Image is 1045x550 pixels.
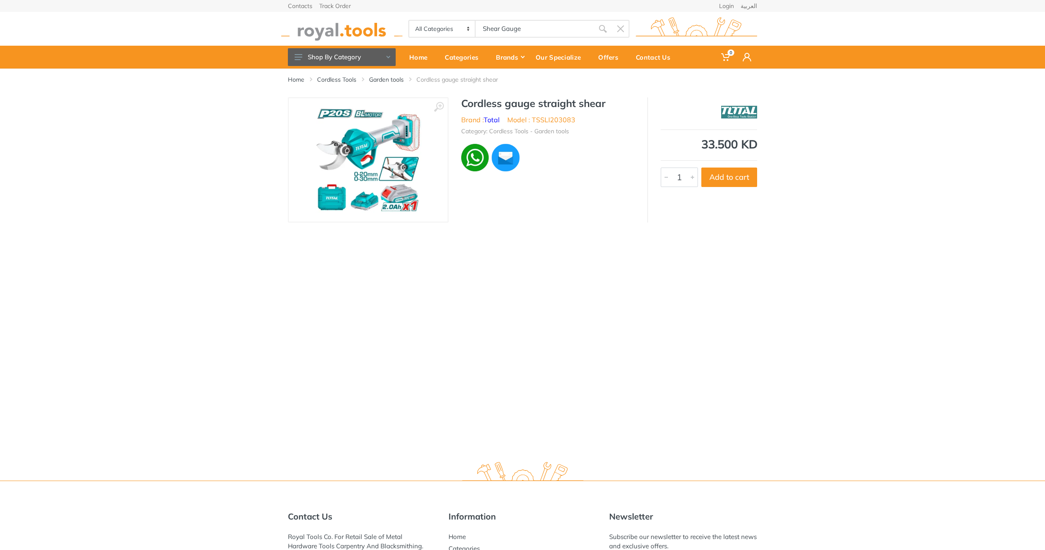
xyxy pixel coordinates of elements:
[741,3,757,9] a: العربية
[416,75,511,84] li: Cordless gauge straight shear
[719,3,734,9] a: Login
[661,138,757,150] div: 33.500 KD
[288,3,312,9] a: Contacts
[403,46,439,69] a: Home
[288,48,396,66] button: Shop By Category
[369,75,404,84] a: Garden tools
[461,144,489,171] img: wa.webp
[490,48,530,66] div: Brands
[592,48,630,66] div: Offers
[449,533,466,541] a: Home
[409,21,476,37] select: Category
[715,46,737,69] a: 0
[281,17,402,41] img: royal.tools Logo
[507,115,575,125] li: Model : TSSLI203083
[462,462,583,485] img: royal.tools Logo
[530,48,592,66] div: Our Specialize
[403,48,439,66] div: Home
[288,75,304,84] a: Home
[288,75,757,84] nav: breadcrumb
[630,48,682,66] div: Contact Us
[319,3,351,9] a: Track Order
[439,48,490,66] div: Categories
[490,143,521,173] img: ma.webp
[315,107,421,213] img: Royal Tools - Cordless gauge straight shear
[461,115,500,125] li: Brand :
[609,511,757,522] h5: Newsletter
[701,168,757,187] button: Add to cart
[288,511,436,522] h5: Contact Us
[317,75,356,84] a: Cordless Tools
[721,102,757,123] img: Total
[630,46,682,69] a: Contact Us
[449,511,596,522] h5: Information
[439,46,490,69] a: Categories
[530,46,592,69] a: Our Specialize
[484,115,500,124] a: Total
[636,17,757,41] img: royal.tools Logo
[461,127,569,136] li: Category: Cordless Tools - Garden tools
[728,49,734,56] span: 0
[476,20,594,38] input: Site search
[461,97,635,110] h1: Cordless gauge straight shear
[592,46,630,69] a: Offers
